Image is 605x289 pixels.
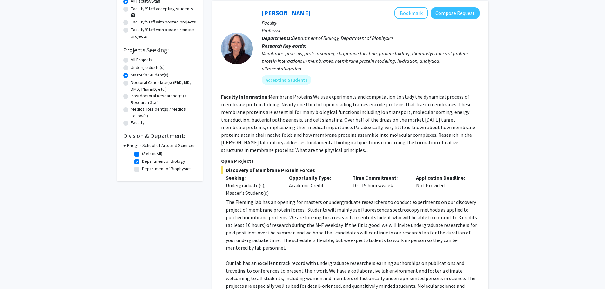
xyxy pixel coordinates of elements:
[262,27,480,34] p: Professor
[221,94,475,153] fg-read-more: Membrane Proteins We use experiments and computation to study the dynamical process of membrane p...
[131,26,196,40] label: Faculty/Staff with posted remote projects
[289,174,343,181] p: Opportunity Type:
[131,119,145,126] label: Faculty
[131,19,196,25] label: Faculty/Staff with posted projects
[226,181,280,197] div: Undergraduate(s), Master's Student(s)
[142,158,185,165] label: Department of Biology
[123,132,196,140] h2: Division & Department:
[142,166,192,172] label: Department of Biophysics
[262,35,292,41] b: Departments:
[262,75,311,85] mat-chip: Accepting Students
[131,56,152,63] label: All Projects
[127,142,196,149] h3: Krieger School of Arts and Sciences
[262,49,480,72] div: Membrane proteins, protein sorting, chaperone function, protein folding, thermodynamics of protei...
[284,174,348,197] div: Academic Credit
[226,198,480,252] p: The Fleming lab has an opening for masters or undergraduate researchers to conduct experiments on...
[131,5,193,12] label: Faculty/Staff accepting students
[131,79,196,93] label: Doctoral Candidate(s) (PhD, MD, DMD, PharmD, etc.)
[292,35,393,41] span: Department of Biology, Department of Biophysics
[348,174,411,197] div: 10 - 15 hours/week
[131,106,196,119] label: Medical Resident(s) / Medical Fellow(s)
[226,174,280,181] p: Seeking:
[131,93,196,106] label: Postdoctoral Researcher(s) / Research Staff
[123,46,196,54] h2: Projects Seeking:
[353,174,407,181] p: Time Commitment:
[221,166,480,174] span: Discovery of Membrane Protein Forces
[411,174,475,197] div: Not Provided
[131,64,165,71] label: Undergraduate(s)
[131,72,168,78] label: Master's Student(s)
[262,43,306,49] b: Research Keywords:
[262,19,480,27] p: Faculty
[394,7,428,19] button: Add Karen Fleming to Bookmarks
[221,157,480,165] p: Open Projects
[5,260,27,284] iframe: Chat
[431,7,480,19] button: Compose Request to Karen Fleming
[262,9,311,17] a: [PERSON_NAME]
[416,174,470,181] p: Application Deadline:
[142,150,162,157] label: (Select All)
[221,94,269,100] b: Faculty Information:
